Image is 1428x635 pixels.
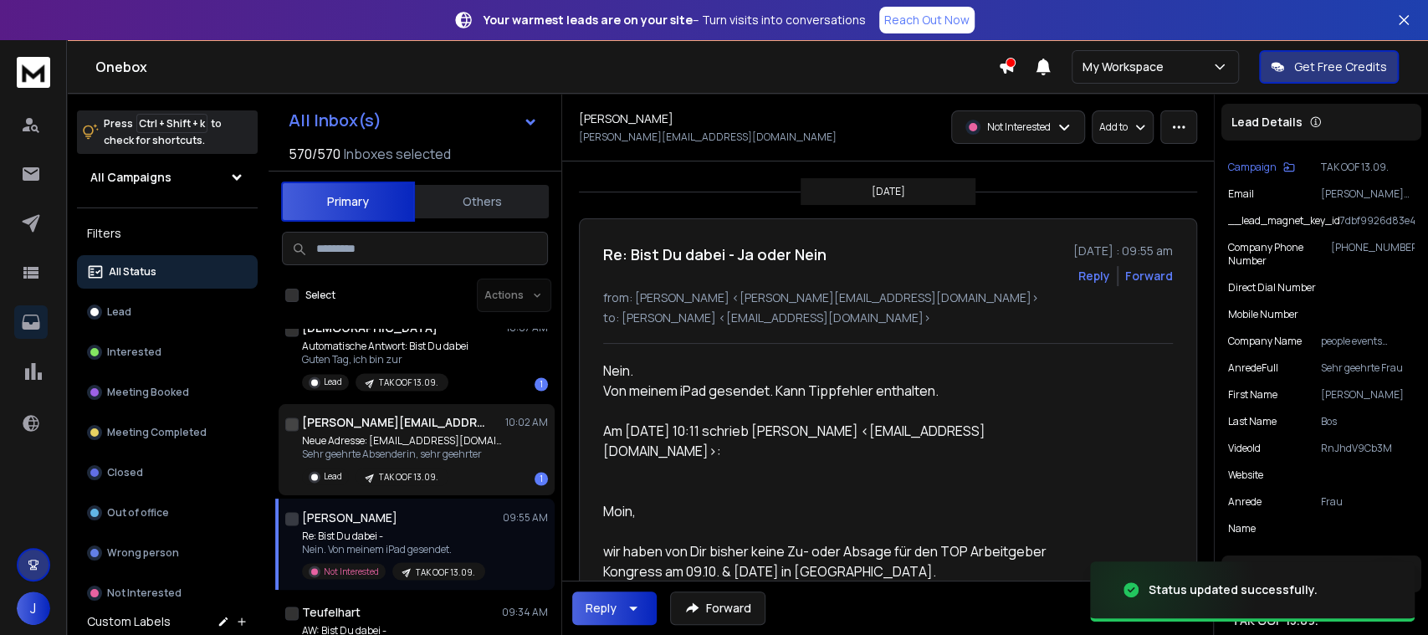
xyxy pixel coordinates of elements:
div: Status updated successfully. [1149,581,1318,598]
h1: All Campaigns [90,169,171,186]
h3: Custom Labels [87,613,171,630]
button: J [17,591,50,625]
p: [PHONE_NUMBER] [1331,241,1415,268]
button: Reply [572,591,657,625]
div: Reply [586,600,617,617]
p: TAK OOF 13.09. [379,471,438,484]
p: Neue Adresse: [EMAIL_ADDRESS][DOMAIN_NAME] [302,434,503,448]
button: All Campaigns [77,161,258,194]
p: Company Phone Number [1228,241,1331,268]
button: Interested [77,335,258,369]
p: [PERSON_NAME] [1321,388,1415,402]
p: TAK OOF 13.09. [1321,161,1415,174]
p: Meeting Booked [107,386,189,399]
p: Frau [1321,495,1415,509]
p: Campaign [1228,161,1277,174]
button: All Status [77,255,258,289]
p: from: [PERSON_NAME] <[PERSON_NAME][EMAIL_ADDRESS][DOMAIN_NAME]> [603,289,1173,306]
p: people events Gesellschaft für strategische Kommunikation mbH [1321,335,1415,348]
p: videoId [1228,442,1261,455]
button: Others [415,183,549,220]
p: RnJhdV9Cb3M [1321,442,1415,455]
p: Email [1228,187,1254,201]
div: Forward [1125,268,1173,284]
p: Out of office [107,506,169,520]
p: anrede [1228,495,1262,509]
p: [DATE] [872,185,905,198]
p: anredeFull [1228,361,1278,375]
button: Out of office [77,496,258,530]
button: Meeting Completed [77,416,258,449]
p: Name [1228,522,1256,535]
button: Get Free Credits [1259,50,1399,84]
p: [PERSON_NAME][EMAIL_ADDRESS][DOMAIN_NAME] [579,131,837,144]
h1: Teufelhart [302,603,361,620]
p: Add to [1099,120,1128,134]
p: Reach Out Now [884,12,970,28]
h1: Onebox [95,57,998,77]
p: – Turn visits into conversations [484,12,866,28]
p: TAK OOF 13.09. [416,566,475,578]
p: Not Interested [987,120,1051,134]
button: Wrong person [77,536,258,570]
p: TAK OOF 13.09. [379,376,438,389]
div: 1 [535,472,548,485]
p: Nein. Von meinem iPad gesendet. [302,542,485,556]
span: 570 / 570 [289,144,340,164]
p: Lead [324,470,342,483]
button: Campaign [1228,161,1295,174]
h1: All Inbox(s) [289,112,381,129]
p: Closed [107,466,143,479]
p: Guten Tag, ich bin zur [302,353,468,366]
blockquote: Am [DATE] 10:11 schrieb [PERSON_NAME] <[EMAIL_ADDRESS][DOMAIN_NAME]>: [603,421,1092,481]
a: Reach Out Now [879,7,975,33]
p: Meeting Completed [107,426,207,439]
button: Primary [281,182,415,222]
h1: Re: Bist Du dabei - Ja oder Nein [603,243,827,266]
p: Interested [107,346,161,359]
h3: Filters [77,222,258,245]
p: Wrong person [107,546,179,560]
p: Lead Details [1231,114,1303,131]
p: Not Interested [107,586,182,600]
p: My Workspace [1083,59,1170,75]
button: Not Interested [77,576,258,610]
button: All Inbox(s) [275,104,551,137]
p: Sehr geehrte Absenderin, sehr geehrter [302,448,503,461]
button: Closed [77,456,258,489]
label: Select [305,289,335,302]
p: 7dbf9926d83e459cbe90672ecb9240a5 [1340,214,1415,228]
p: 10:02 AM [505,416,548,429]
p: Re: Bist Du dabei - [302,529,485,542]
h1: [PERSON_NAME] [579,110,673,127]
h1: [PERSON_NAME] [302,509,397,525]
p: Last Name [1228,415,1277,428]
p: Get Free Credits [1294,59,1387,75]
p: 09:55 AM [503,510,548,524]
button: Forward [670,591,765,625]
h1: [PERSON_NAME][EMAIL_ADDRESS][DOMAIN_NAME] [302,414,486,431]
p: Bos [1321,415,1415,428]
div: Von meinem iPad gesendet. Kann Tippfehler enthalten. [603,381,1092,401]
span: Ctrl + Shift + k [136,114,207,133]
img: logo [17,57,50,88]
p: Automatische Antwort: Bist Du dabei [302,340,468,353]
p: Direct Dial Number [1228,281,1316,294]
div: wir haben von Dir bisher keine Zu- oder Absage für den TOP Arbeitgeber Kongress am 09.10. & [DATE... [603,541,1092,581]
button: Reply [1078,268,1110,284]
p: First Name [1228,388,1277,402]
h3: Inboxes selected [344,144,451,164]
p: Sehr geehrte Frau [1321,361,1415,375]
p: to: [PERSON_NAME] <[EMAIL_ADDRESS][DOMAIN_NAME]> [603,310,1173,326]
p: Press to check for shortcuts. [104,115,222,149]
p: __lead_magnet_key_id [1228,214,1340,228]
p: All Status [109,265,156,279]
div: Moin, [603,501,1092,521]
p: 09:34 AM [502,605,548,618]
p: Not Interested [324,565,379,577]
p: Website [1228,469,1263,482]
button: Lead [77,295,258,329]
